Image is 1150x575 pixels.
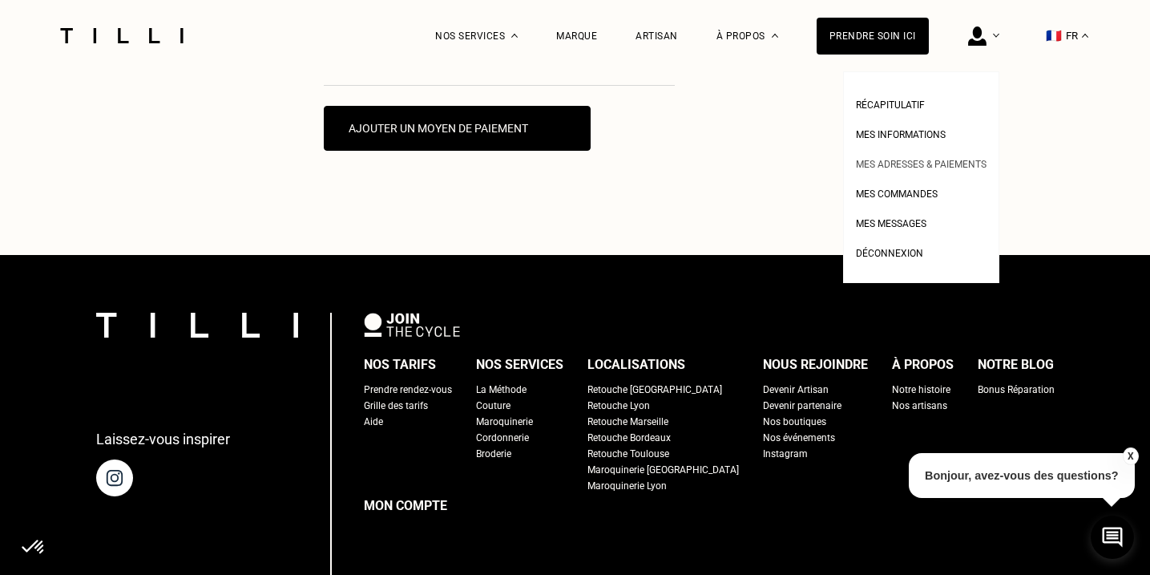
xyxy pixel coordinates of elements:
a: Retouche Marseille [587,414,668,430]
a: Nos boutiques [763,414,826,430]
a: Nos artisans [892,398,947,414]
button: X [1122,447,1138,465]
img: Logo du service de couturière Tilli [54,28,189,43]
a: Prendre soin ici [817,18,929,55]
a: Notre histoire [892,382,950,398]
img: logo Tilli [96,313,298,338]
a: Mon compte [364,494,1055,518]
a: Nos événements [763,430,835,446]
a: Instagram [763,446,808,462]
span: Mes adresses & paiements [856,159,987,170]
img: Menu déroulant [993,34,999,38]
p: Bonjour, avez-vous des questions? [909,453,1135,498]
div: Nous rejoindre [763,353,868,377]
span: Mes commandes [856,188,938,200]
p: Laissez-vous inspirer [96,431,230,447]
span: Mes messages [856,218,926,229]
a: Maroquinerie Lyon [587,478,667,494]
img: Menu déroulant à propos [772,34,778,38]
a: Retouche Bordeaux [587,430,671,446]
a: Mes adresses & paiements [856,154,987,171]
a: Marque [556,30,597,42]
div: Nos services [476,353,563,377]
div: À propos [892,353,954,377]
a: Devenir partenaire [763,398,841,414]
a: Grille des tarifs [364,398,428,414]
a: Mes messages [856,213,926,230]
img: Menu déroulant [511,34,518,38]
a: Récapitulatif [856,95,925,111]
a: Mes commandes [856,184,938,200]
span: Déconnexion [856,248,923,259]
a: Maroquinerie [476,414,533,430]
a: Mes informations [856,124,946,141]
a: La Méthode [476,382,527,398]
a: Retouche Toulouse [587,446,669,462]
img: menu déroulant [1082,34,1088,38]
div: Localisations [587,353,685,377]
span: Récapitulatif [856,99,925,111]
a: Bonus Réparation [978,382,1055,398]
a: Retouche [GEOGRAPHIC_DATA] [587,382,722,398]
span: 🇫🇷 [1046,28,1062,43]
a: Couture [476,398,510,414]
img: logo Join The Cycle [364,313,460,337]
span: Mes informations [856,129,946,140]
a: Déconnexion [856,243,923,260]
div: Nos tarifs [364,353,436,377]
a: Artisan [636,30,678,42]
img: page instagram de Tilli une retoucherie à domicile [96,460,133,496]
a: Aide [364,414,383,430]
a: Retouche Lyon [587,398,650,414]
button: Ajouter un moyen de paiement [324,106,591,151]
div: Notre blog [978,353,1054,377]
a: Broderie [476,446,511,462]
a: Prendre rendez-vous [364,382,452,398]
a: Cordonnerie [476,430,529,446]
a: Devenir Artisan [763,382,829,398]
img: icône connexion [968,26,987,46]
a: Maroquinerie [GEOGRAPHIC_DATA] [587,462,739,478]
